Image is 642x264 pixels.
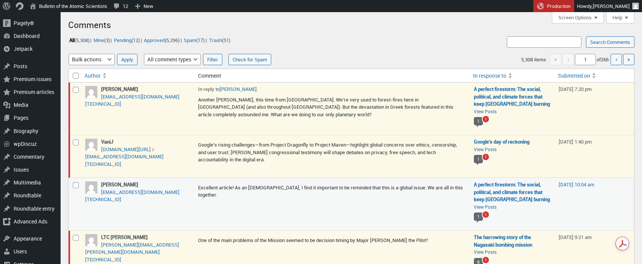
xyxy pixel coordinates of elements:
[586,36,634,48] input: Search Comments
[550,54,561,65] span: «
[593,3,630,9] span: [PERSON_NAME]
[166,37,178,44] span: 5,296
[85,241,179,256] a: [PERSON_NAME][EMAIL_ADDRESS][PERSON_NAME][DOMAIN_NAME]
[485,212,487,217] span: 1
[623,54,634,65] a: Last page
[85,153,164,160] a: [EMAIL_ADDRESS][DOMAIN_NAME]
[627,55,630,63] span: »
[474,108,551,116] a: View Posts
[485,258,487,262] span: 1
[558,72,590,80] span: Submitted on
[92,36,111,44] a: Mine(3)
[203,54,222,65] input: Filter
[474,146,551,153] a: View Posts
[101,138,113,145] strong: VaniJ
[562,54,574,65] span: ‹
[474,155,483,163] span: 1
[194,83,470,135] td: In reply to .
[485,155,487,159] span: 1
[101,189,180,195] a: [EMAIL_ADDRESS][DOMAIN_NAME]
[482,256,490,264] a: 1 pending comment
[92,35,112,45] li: |
[198,184,466,199] p: Excellent article! As an [DEMOGRAPHIC_DATA], I find it important to be reminded that this is a gl...
[85,100,121,107] a: [TECHNICAL_ID]
[559,138,630,146] div: [DATE] 1:40 pm
[85,256,121,263] a: [TECHNICAL_ID]
[597,56,609,63] span: of
[113,36,141,44] a: Pending(12)
[474,117,483,125] span: 1
[552,12,604,23] button: Screen Options
[615,55,617,63] span: ›
[106,37,108,44] span: 3
[117,54,137,65] input: Apply
[474,212,483,223] a: 1 approved comment
[474,181,551,203] a: A perfect firestorm: The social, political, and climate forces that keep [GEOGRAPHIC_DATA] burning
[606,12,634,23] button: Help
[85,161,121,167] a: [TECHNICAL_ID]
[143,35,182,45] li: |
[101,146,151,153] a: [DOMAIN_NAME][URL]
[470,69,555,83] a: In response to Sort ascending.
[198,237,466,244] p: One of the main problems of the Mission seemed to be decision timing by Major [PERSON_NAME] the P...
[485,117,487,122] span: 1
[165,37,180,44] span: ( )
[198,141,466,164] p: Google’s rising challenges—from Project Dragonfly to Project Maven—highlight global concerns over...
[183,36,206,44] a: Spam(17)
[101,181,138,188] strong: [PERSON_NAME]
[68,16,111,32] h1: Comments
[474,248,551,256] a: View Posts
[84,72,101,80] span: Author
[474,212,483,221] span: 1
[474,203,551,211] a: View Posts
[101,234,148,241] strong: LTC [PERSON_NAME]
[482,153,490,161] a: 1 pending comment
[474,117,483,127] a: 1 approved comment
[222,37,230,44] span: ( )
[81,69,195,83] a: Author Sort ascending.
[559,234,630,241] div: [DATE] 9:21 am
[559,86,630,93] div: [DATE] 7:20 pm
[113,35,142,45] li: |
[131,37,140,44] span: ( )
[104,37,110,44] span: ( )
[474,138,551,146] a: Google’s day of reckoning
[482,211,490,219] a: 1 pending comment
[152,145,156,153] a: x
[223,37,229,44] span: 51
[474,155,483,165] a: 1 approved comment
[482,115,490,123] a: 1 pending comment
[220,86,257,92] a: [PERSON_NAME]
[75,37,89,44] span: ( )
[133,37,138,44] span: 12
[474,234,551,248] a: The harrowing story of the Nagasaki bombing mission
[473,72,506,80] span: In response to
[101,86,138,92] strong: [PERSON_NAME]
[555,69,634,83] a: Submitted on Sort ascending.
[521,56,546,63] span: 5,308 items
[228,54,271,65] a: Check for Spam
[198,37,203,44] span: 17
[559,181,594,188] a: [DATE] 10:04 am
[474,86,551,108] a: A perfect firestorm: The social, political, and climate forces that keep [GEOGRAPHIC_DATA] burning
[68,36,90,44] a: All(5,308)
[85,196,121,203] a: [TECHNICAL_ID]
[143,36,181,44] a: Approved(5,296)
[76,37,88,44] span: 5,308
[601,56,609,63] span: 266
[611,54,622,65] a: Next page
[194,69,470,83] th: Comment
[183,35,207,45] li: |
[198,96,466,119] p: Another [PERSON_NAME], this time from [GEOGRAPHIC_DATA]. We’re very used to forest-fires here in ...
[196,37,205,44] span: ( )
[68,35,91,45] li: |
[101,93,180,100] a: [EMAIL_ADDRESS][DOMAIN_NAME]
[208,36,231,44] a: Trash(51)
